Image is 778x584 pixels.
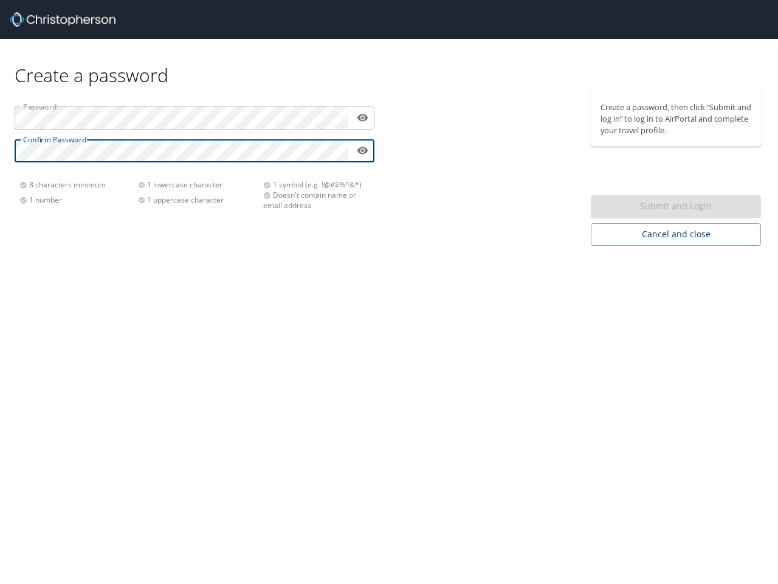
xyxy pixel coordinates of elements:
[591,223,761,246] button: Cancel and close
[263,179,367,190] div: 1 symbol (e.g. !@#$%^&*)
[138,195,256,205] div: 1 uppercase character
[601,227,751,242] span: Cancel and close
[138,179,256,190] div: 1 lowercase character
[10,12,115,27] img: Christopherson_logo_rev.png
[15,39,763,87] div: Create a password
[601,102,751,137] p: Create a password, then click “Submit and log in” to log in to AirPortal and complete your travel...
[19,179,138,190] div: 8 characters minimum
[263,190,367,210] div: Doesn't contain name or email address
[353,108,372,127] button: toggle password visibility
[19,195,138,205] div: 1 number
[353,141,372,160] button: toggle password visibility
